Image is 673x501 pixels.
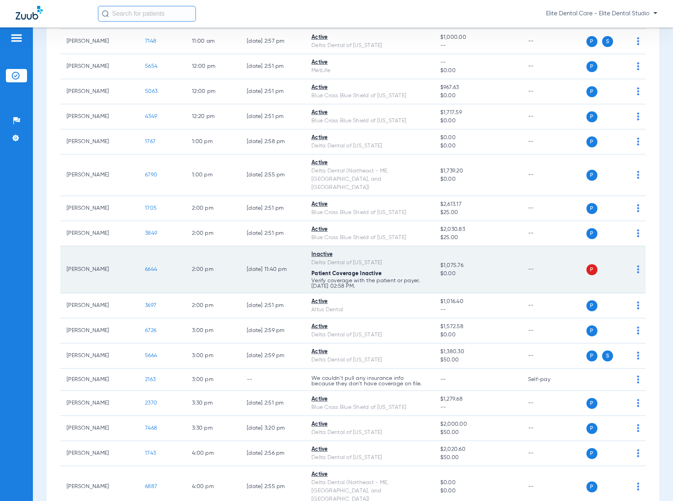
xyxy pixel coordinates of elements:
[311,109,428,117] div: Active
[60,79,139,104] td: [PERSON_NAME]
[637,352,639,359] img: group-dot-blue.svg
[145,377,156,382] span: 2163
[311,33,428,42] div: Active
[186,318,241,343] td: 3:00 PM
[311,420,428,428] div: Active
[586,170,597,181] span: P
[241,343,305,368] td: [DATE] 2:59 PM
[546,10,657,18] span: Elite Dental Care - Elite Dental Studio
[102,10,109,17] img: Search Icon
[186,154,241,196] td: 1:00 PM
[637,229,639,237] img: group-dot-blue.svg
[311,134,428,142] div: Active
[186,79,241,104] td: 12:00 PM
[522,29,575,54] td: --
[241,104,305,129] td: [DATE] 2:51 PM
[241,368,305,391] td: --
[186,391,241,416] td: 3:30 PM
[440,377,446,382] span: --
[634,463,673,501] iframe: Chat Widget
[440,261,516,270] span: $1,075.76
[637,424,639,432] img: group-dot-blue.svg
[602,36,613,47] span: S
[145,38,156,44] span: 7148
[311,42,428,50] div: Delta Dental of [US_STATE]
[522,154,575,196] td: --
[440,225,516,234] span: $2,030.83
[637,399,639,407] img: group-dot-blue.svg
[522,221,575,246] td: --
[637,87,639,95] img: group-dot-blue.svg
[440,167,516,175] span: $1,739.20
[186,104,241,129] td: 12:20 PM
[145,231,157,236] span: 3849
[586,61,597,72] span: P
[311,470,428,479] div: Active
[440,83,516,92] span: $967.63
[637,376,639,383] img: group-dot-blue.svg
[586,325,597,336] span: P
[586,203,597,214] span: P
[60,154,139,196] td: [PERSON_NAME]
[440,298,516,306] span: $1,016.40
[241,246,305,293] td: [DATE] 11:40 PM
[311,234,428,242] div: Blue Cross Blue Shield of [US_STATE]
[311,298,428,306] div: Active
[637,171,639,179] img: group-dot-blue.svg
[241,416,305,441] td: [DATE] 3:20 PM
[440,420,516,428] span: $2,000.00
[60,391,139,416] td: [PERSON_NAME]
[311,356,428,364] div: Delta Dental of [US_STATE]
[440,33,516,42] span: $1,000.00
[311,454,428,462] div: Delta Dental of [US_STATE]
[637,204,639,212] img: group-dot-blue.svg
[145,400,157,406] span: 2370
[311,306,428,314] div: Altus Dental
[440,395,516,403] span: $1,279.68
[311,200,428,209] div: Active
[522,246,575,293] td: --
[186,343,241,368] td: 3:00 PM
[311,83,428,92] div: Active
[241,391,305,416] td: [DATE] 2:51 PM
[311,348,428,356] div: Active
[145,303,156,308] span: 3697
[637,37,639,45] img: group-dot-blue.svg
[311,167,428,192] div: Delta Dental (Northeast - ME, [GEOGRAPHIC_DATA], and [GEOGRAPHIC_DATA])
[637,62,639,70] img: group-dot-blue.svg
[60,368,139,391] td: [PERSON_NAME]
[311,271,382,276] span: Patient Coverage Inactive
[145,267,157,272] span: 6644
[522,343,575,368] td: --
[440,331,516,339] span: $0.00
[145,484,157,489] span: 6887
[311,209,428,217] div: Blue Cross Blue Shield of [US_STATE]
[586,36,597,47] span: P
[440,209,516,217] span: $25.00
[311,142,428,150] div: Delta Dental of [US_STATE]
[637,113,639,120] img: group-dot-blue.svg
[602,350,613,361] span: S
[10,33,23,43] img: hamburger-icon
[311,92,428,100] div: Blue Cross Blue Shield of [US_STATE]
[586,448,597,459] span: P
[440,142,516,150] span: $0.00
[311,117,428,125] div: Blue Cross Blue Shield of [US_STATE]
[60,54,139,79] td: [PERSON_NAME]
[186,29,241,54] td: 11:00 AM
[186,416,241,441] td: 3:30 PM
[145,89,157,94] span: 5063
[186,129,241,154] td: 1:00 PM
[522,79,575,104] td: --
[186,293,241,318] td: 2:00 PM
[145,64,157,69] span: 5654
[586,86,597,97] span: P
[241,129,305,154] td: [DATE] 2:58 PM
[522,318,575,343] td: --
[241,154,305,196] td: [DATE] 2:55 PM
[60,221,139,246] td: [PERSON_NAME]
[586,350,597,361] span: P
[241,54,305,79] td: [DATE] 2:51 PM
[60,129,139,154] td: [PERSON_NAME]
